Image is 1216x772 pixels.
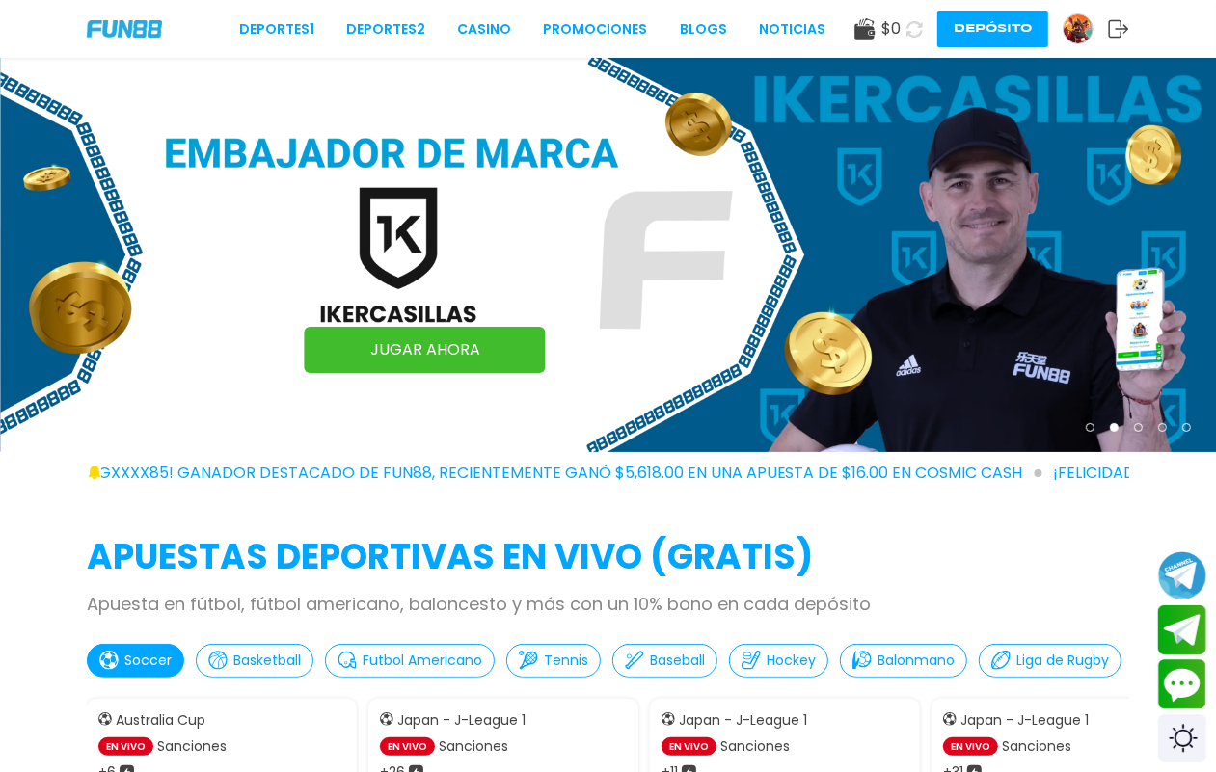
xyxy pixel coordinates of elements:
button: Join telegram channel [1158,550,1206,600]
p: Hockey [767,651,816,671]
button: Soccer [87,644,184,678]
a: CASINO [457,19,511,40]
button: Hockey [729,644,828,678]
p: Sanciones [1002,736,1071,757]
p: EN VIVO [98,737,153,756]
p: Soccer [124,651,172,671]
p: Baseball [650,651,705,671]
img: Company Logo [87,20,162,37]
p: Tennis [544,651,588,671]
button: Depósito [937,11,1048,47]
div: Switch theme [1158,714,1206,762]
button: Tennis [506,644,601,678]
a: Avatar [1063,13,1108,44]
span: $ 0 [881,17,901,40]
p: EN VIVO [662,737,716,756]
a: NOTICIAS [759,19,825,40]
button: Join telegram [1158,605,1206,655]
p: Sanciones [720,736,790,757]
p: Sanciones [157,736,227,757]
a: JUGAR AHORA [305,327,546,373]
a: Deportes2 [346,19,425,40]
button: Balonmano [840,644,967,678]
button: Futbol Americano [325,644,495,678]
button: Liga de Rugby [979,644,1121,678]
a: BLOGS [680,19,727,40]
p: EN VIVO [943,737,998,756]
button: Contact customer service [1158,659,1206,709]
button: Basketball [196,644,313,678]
p: EN VIVO [380,737,435,756]
p: Balonmano [878,651,955,671]
p: Sanciones [439,736,508,757]
p: Apuesta en fútbol, fútbol americano, baloncesto y más con un 10% bono en cada depósito [87,591,1129,617]
a: Deportes1 [239,19,314,40]
p: Australia Cup [116,710,205,731]
img: Avatar [1064,14,1093,43]
a: Promociones [544,19,648,40]
p: Futbol Americano [363,651,482,671]
p: Liga de Rugby [1016,651,1109,671]
button: Baseball [612,644,717,678]
p: Japan - J-League 1 [679,710,807,731]
p: Japan - J-League 1 [960,710,1089,731]
h2: APUESTAS DEPORTIVAS EN VIVO (gratis) [87,531,1129,583]
p: Basketball [233,651,301,671]
p: Japan - J-League 1 [397,710,526,731]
